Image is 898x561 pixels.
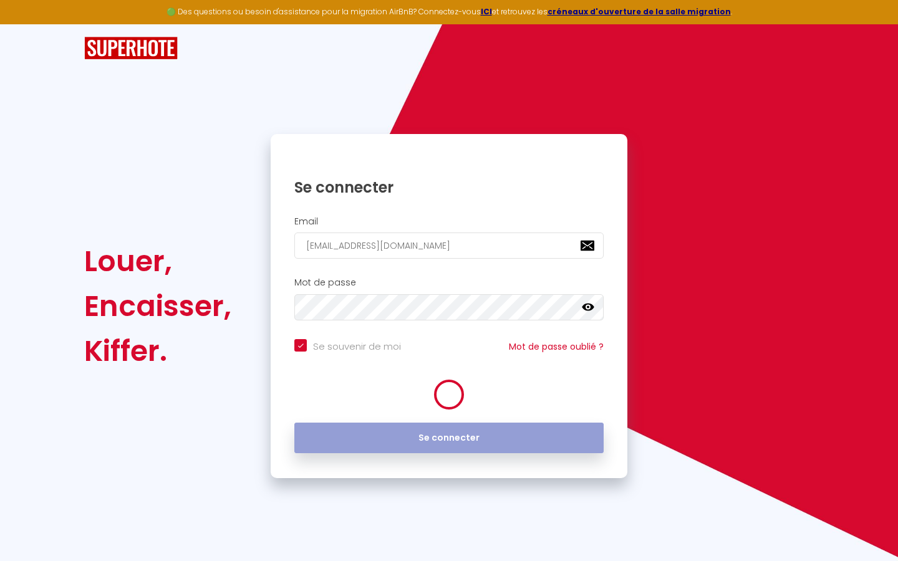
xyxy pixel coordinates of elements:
img: SuperHote logo [84,37,178,60]
input: Ton Email [294,233,604,259]
a: Mot de passe oublié ? [509,340,604,353]
h1: Se connecter [294,178,604,197]
div: Kiffer. [84,328,231,373]
div: Encaisser, [84,284,231,328]
div: Louer, [84,239,231,284]
button: Ouvrir le widget de chat LiveChat [10,5,47,42]
a: ICI [481,6,492,17]
h2: Mot de passe [294,277,604,288]
h2: Email [294,216,604,227]
button: Se connecter [294,423,604,454]
a: créneaux d'ouverture de la salle migration [548,6,731,17]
